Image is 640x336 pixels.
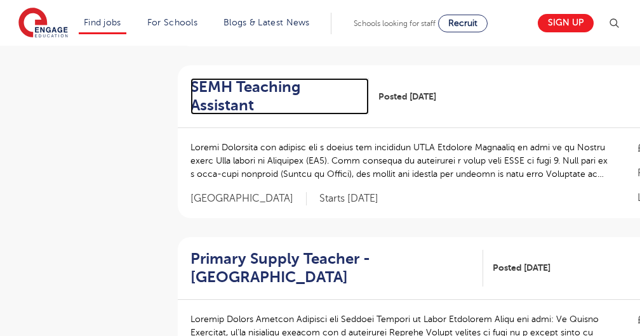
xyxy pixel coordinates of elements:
[147,18,197,27] a: For Schools
[190,141,612,181] p: Loremi Dolorsita con adipisc eli s doeius tem incididun UTLA Etdolore Magnaaliq en admi ve qu Nos...
[223,18,310,27] a: Blogs & Latest News
[438,15,488,32] a: Recruit
[538,14,594,32] a: Sign up
[18,8,68,39] img: Engage Education
[190,250,483,287] a: Primary Supply Teacher - [GEOGRAPHIC_DATA]
[354,19,436,28] span: Schools looking for staff
[190,192,307,205] span: [GEOGRAPHIC_DATA]
[378,90,436,103] span: Posted [DATE]
[493,261,550,275] span: Posted [DATE]
[84,18,121,27] a: Find jobs
[190,250,473,287] h2: Primary Supply Teacher - [GEOGRAPHIC_DATA]
[448,18,477,28] span: Recruit
[319,192,378,205] p: Starts [DATE]
[190,78,369,115] a: SEMH Teaching Assistant
[190,78,359,115] h2: SEMH Teaching Assistant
